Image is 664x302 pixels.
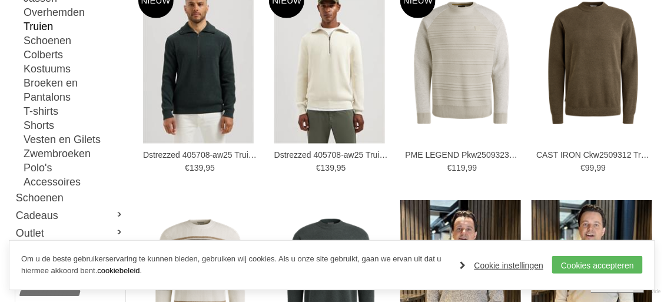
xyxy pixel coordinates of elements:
a: Broeken en Pantalons [24,76,125,104]
a: Truien [24,19,125,34]
a: Colberts [24,48,125,62]
span: € [316,163,321,172]
span: € [447,163,452,172]
span: 99 [468,163,477,172]
a: Polo's [24,161,125,175]
a: Dstrezzed 405708-aw25 Truien [143,150,257,160]
img: CAST IRON Ckw2509312 Truien [532,1,655,125]
a: Schoenen [24,34,125,48]
a: Overhemden [24,5,125,19]
span: 99 [585,163,595,172]
a: T-shirts [24,104,125,118]
a: Cadeaus [15,207,125,224]
a: CAST IRON Ckw2509312 Truien [536,150,650,160]
img: PME LEGEND Pkw2509323 Truien [400,1,524,125]
span: , [334,163,337,172]
a: PME LEGEND Pkw2509323 Truien [406,150,519,160]
p: Om u de beste gebruikerservaring te kunnen bieden, gebruiken wij cookies. Als u onze site gebruik... [21,253,449,278]
span: 139 [190,163,203,172]
a: Vesten en Gilets [24,132,125,147]
a: Accessoires [24,175,125,189]
span: 99 [597,163,606,172]
span: , [595,163,597,172]
span: 139 [321,163,334,172]
a: Kostuums [24,62,125,76]
span: , [203,163,205,172]
a: Dstrezzed 405708-aw25 Truien [274,150,388,160]
a: cookiebeleid [97,266,140,275]
span: 95 [205,163,215,172]
span: 119 [452,163,466,172]
a: Cookies accepteren [552,256,643,274]
span: € [185,163,190,172]
span: 95 [337,163,346,172]
a: Shorts [24,118,125,132]
a: Cookie instellingen [460,257,544,274]
span: , [466,163,468,172]
a: Zwembroeken [24,147,125,161]
a: Schoenen [15,189,125,207]
a: Outlet [15,224,125,242]
span: € [581,163,586,172]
